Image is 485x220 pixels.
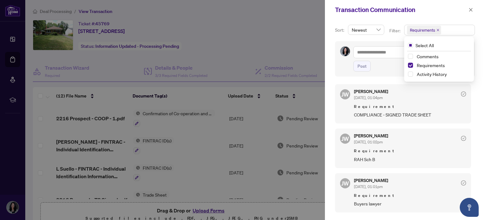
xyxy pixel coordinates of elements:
[410,27,435,33] span: Requirements
[354,111,466,118] span: COMPLIANCE - SIGNED TRADE SHEET
[354,140,383,144] span: [DATE], 01:02pm
[460,198,479,217] button: Open asap
[335,27,345,34] p: Sort:
[408,54,413,59] span: Select Comments
[354,192,466,199] span: Requirement
[436,28,440,32] span: close
[414,61,470,69] span: Requirements
[341,179,349,188] span: JW
[354,184,383,189] span: [DATE], 01:01pm
[352,25,380,35] span: Newest
[461,180,466,185] span: check-circle
[461,136,466,141] span: check-circle
[469,8,473,12] span: close
[354,178,388,183] h5: [PERSON_NAME]
[354,200,466,207] span: Buyers lawyer
[414,70,470,78] span: Activity History
[417,71,447,77] span: Activity History
[341,134,349,143] span: JW
[413,42,436,49] span: Select All
[408,63,413,68] span: Select Requirements
[461,91,466,97] span: check-circle
[340,47,350,56] img: Profile Icon
[417,62,445,68] span: Requirements
[407,26,441,35] span: Requirements
[354,95,383,100] span: [DATE], 01:04pm
[417,53,439,59] span: Comments
[335,5,467,15] div: Transaction Communication
[354,148,466,154] span: Requirement
[414,53,470,60] span: Comments
[341,90,349,99] span: JW
[408,72,413,77] span: Select Activity History
[389,27,401,34] p: Filter:
[354,104,466,110] span: Requirement
[353,61,371,72] button: Post
[354,89,388,94] h5: [PERSON_NAME]
[354,156,466,163] span: RAH Sch B
[354,134,388,138] h5: [PERSON_NAME]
